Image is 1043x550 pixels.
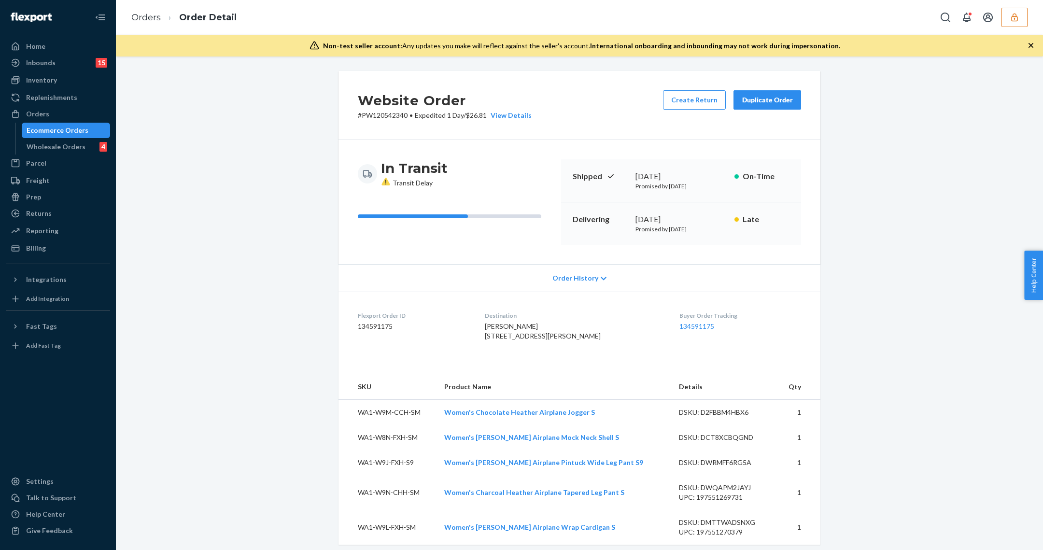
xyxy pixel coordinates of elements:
[671,374,777,400] th: Details
[936,8,955,27] button: Open Search Box
[358,90,532,111] h2: Website Order
[11,13,52,22] img: Flexport logo
[26,243,46,253] div: Billing
[358,322,469,331] dd: 134591175
[6,189,110,205] a: Prep
[6,319,110,334] button: Fast Tags
[777,400,820,425] td: 1
[415,111,464,119] span: Expedited 1 Day
[96,58,107,68] div: 15
[679,311,801,320] dt: Buyer Order Tracking
[6,523,110,538] button: Give Feedback
[338,425,437,450] td: WA1-W8N-FXH-SM
[635,214,727,225] div: [DATE]
[679,322,714,330] a: 134591175
[777,425,820,450] td: 1
[99,142,107,152] div: 4
[26,192,41,202] div: Prep
[6,173,110,188] a: Freight
[679,493,770,502] div: UPC: 197551269731
[6,338,110,353] a: Add Fast Tag
[733,90,801,110] button: Duplicate Order
[485,322,601,340] span: [PERSON_NAME] [STREET_ADDRESS][PERSON_NAME]
[6,474,110,489] a: Settings
[6,206,110,221] a: Returns
[358,311,469,320] dt: Flexport Order ID
[26,493,76,503] div: Talk to Support
[26,226,58,236] div: Reporting
[742,95,793,105] div: Duplicate Order
[26,275,67,284] div: Integrations
[6,507,110,522] a: Help Center
[552,273,598,283] span: Order History
[358,111,532,120] p: # PW120542340 / $26.81
[26,176,50,185] div: Freight
[635,171,727,182] div: [DATE]
[777,374,820,400] th: Qty
[444,488,624,496] a: Women's Charcoal Heather Airplane Tapered Leg Pant S
[679,518,770,527] div: DSKU: DMTTWADSNXG
[27,126,88,135] div: Ecommerce Orders
[6,39,110,54] a: Home
[26,158,46,168] div: Parcel
[26,341,61,350] div: Add Fast Tag
[338,400,437,425] td: WA1-W9M-CCH-SM
[22,123,111,138] a: Ecommerce Orders
[777,475,820,510] td: 1
[91,8,110,27] button: Close Navigation
[338,510,437,545] td: WA1-W9L-FXH-SM
[27,142,85,152] div: Wholesale Orders
[26,109,49,119] div: Orders
[26,477,54,486] div: Settings
[6,272,110,287] button: Integrations
[22,139,111,155] a: Wholesale Orders4
[26,93,77,102] div: Replenishments
[590,42,840,50] span: International onboarding and inbounding may not work during impersonation.
[338,450,437,475] td: WA1-W9J-FXH-S9
[6,55,110,71] a: Inbounds15
[409,111,413,119] span: •
[777,450,820,475] td: 1
[444,458,643,466] a: Women's [PERSON_NAME] Airplane Pintuck Wide Leg Pant S9
[6,72,110,88] a: Inventory
[26,509,65,519] div: Help Center
[323,41,840,51] div: Any updates you make will reflect against the seller's account.
[573,214,628,225] p: Delivering
[338,374,437,400] th: SKU
[679,483,770,493] div: DSKU: DWQAPM2JAYJ
[6,223,110,239] a: Reporting
[679,433,770,442] div: DSKU: DCT8XCBQGND
[777,510,820,545] td: 1
[26,295,69,303] div: Add Integration
[679,408,770,417] div: DSKU: D2FBBM4HBX6
[743,171,789,182] p: On-Time
[957,8,976,27] button: Open notifications
[26,42,45,51] div: Home
[573,171,628,182] p: Shipped
[26,209,52,218] div: Returns
[124,3,244,32] ol: breadcrumbs
[743,214,789,225] p: Late
[26,322,57,331] div: Fast Tags
[485,311,664,320] dt: Destination
[487,111,532,120] button: View Details
[6,291,110,307] a: Add Integration
[444,433,619,441] a: Women's [PERSON_NAME] Airplane Mock Neck Shell S
[6,90,110,105] a: Replenishments
[6,155,110,171] a: Parcel
[444,523,615,531] a: Women's [PERSON_NAME] Airplane Wrap Cardigan S
[635,225,727,233] p: Promised by [DATE]
[679,458,770,467] div: DSKU: DWRMFF6RG5A
[679,527,770,537] div: UPC: 197551270379
[1024,251,1043,300] span: Help Center
[26,58,56,68] div: Inbounds
[6,106,110,122] a: Orders
[663,90,726,110] button: Create Return
[179,12,237,23] a: Order Detail
[131,12,161,23] a: Orders
[6,240,110,256] a: Billing
[26,75,57,85] div: Inventory
[26,526,73,536] div: Give Feedback
[444,408,595,416] a: Women's Chocolate Heather Airplane Jogger S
